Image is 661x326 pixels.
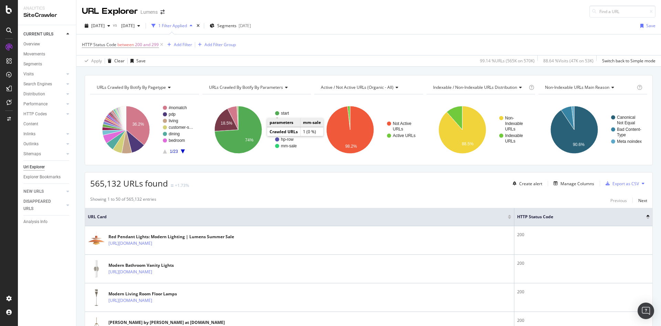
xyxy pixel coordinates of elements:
[603,178,639,189] button: Export as CSV
[175,182,189,188] div: +1.73%
[505,116,514,120] text: Non-
[169,125,193,130] text: customer-s…
[23,71,64,78] a: Visits
[23,164,71,171] a: Url Explorer
[82,6,138,17] div: URL Explorer
[281,137,294,142] text: hp-row
[209,84,283,90] span: URLs Crawled By Botify By parameters
[610,198,627,203] div: Previous
[90,196,156,204] div: Showing 1 to 50 of 565,132 entries
[319,82,417,93] h4: Active / Not Active URLs
[118,23,135,29] span: 2025 Aug. 22nd
[505,121,523,126] text: Indexable
[23,120,71,128] a: Content
[169,112,176,117] text: pdp
[207,20,254,31] button: Segments[DATE]
[23,173,61,181] div: Explorer Bookmarks
[617,115,635,120] text: Canonical
[158,23,187,29] div: 1 Filter Applied
[517,232,650,238] div: 200
[573,142,585,147] text: 90.6%
[517,289,650,295] div: 200
[301,127,324,136] td: 1 (0 %)
[646,23,655,29] div: Save
[23,81,52,88] div: Search Engines
[23,188,64,195] a: NEW URLS
[314,100,423,160] svg: A chart.
[23,31,64,38] a: CURRENT URLS
[108,234,234,240] div: Red Pendant Lights: Modern Lighting | Lumens Summer Sale
[519,181,542,187] div: Create alert
[117,42,134,48] span: between
[217,23,237,29] span: Segments
[160,10,165,14] div: arrow-right-arrow-left
[551,179,594,188] button: Manage Columns
[23,31,53,38] div: CURRENT URLS
[97,84,166,90] span: URLs Crawled By Botify By pagetype
[90,100,199,160] div: A chart.
[23,91,45,98] div: Distribution
[23,41,40,48] div: Overview
[617,120,635,125] text: Not Equal
[23,51,71,58] a: Movements
[23,101,64,108] a: Performance
[321,84,394,90] span: Active / Not Active URLs (organic - all)
[135,40,159,50] span: 200 and 299
[105,55,125,66] button: Clear
[427,100,535,160] svg: A chart.
[23,51,45,58] div: Movements
[345,144,357,149] text: 98.2%
[208,82,305,93] h4: URLs Crawled By Botify By parameters
[128,55,146,66] button: Save
[132,122,144,127] text: 36.2%
[538,100,647,160] div: A chart.
[23,6,71,11] div: Analytics
[108,291,182,297] div: Modern Living Room Floor Lamps
[638,198,647,203] div: Next
[393,133,416,138] text: Active URLs
[23,140,64,148] a: Outlinks
[108,297,152,304] a: [URL][DOMAIN_NAME]
[82,42,116,48] span: HTTP Status Code
[505,133,523,138] text: Indexable
[169,105,187,110] text: #nomatch
[23,188,44,195] div: NEW URLS
[23,198,58,212] div: DISAPPEARED URLS
[174,42,192,48] div: Add Filter
[23,150,64,158] a: Sitemaps
[638,196,647,204] button: Next
[560,181,594,187] div: Manage Columns
[267,118,301,127] td: parameters
[82,20,113,31] button: [DATE]
[517,260,650,266] div: 200
[23,111,64,118] a: HTTP Codes
[301,118,324,127] td: mm-sale
[393,121,411,126] text: Not Active
[202,100,311,160] svg: A chart.
[90,178,168,189] span: 565,132 URLs found
[638,303,654,319] div: Open Intercom Messenger
[169,132,180,136] text: dining
[517,317,650,324] div: 200
[281,144,297,148] text: mm-sale
[23,81,64,88] a: Search Engines
[610,196,627,204] button: Previous
[23,164,45,171] div: Url Explorer
[617,133,626,137] text: Type
[114,58,125,64] div: Clear
[195,41,236,49] button: Add Filter Group
[599,55,655,66] button: Switch back to Simple mode
[221,121,232,126] text: 18.5%
[23,173,71,181] a: Explorer Bookmarks
[23,61,42,68] div: Segments
[88,289,105,306] img: main image
[118,20,143,31] button: [DATE]
[23,150,41,158] div: Sitemaps
[23,11,71,19] div: SiteCrawler
[393,127,403,132] text: URLs
[140,9,158,15] div: Lumens
[281,117,291,122] text: clean
[432,82,527,93] h4: Indexable / Non-Indexable URLs Distribution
